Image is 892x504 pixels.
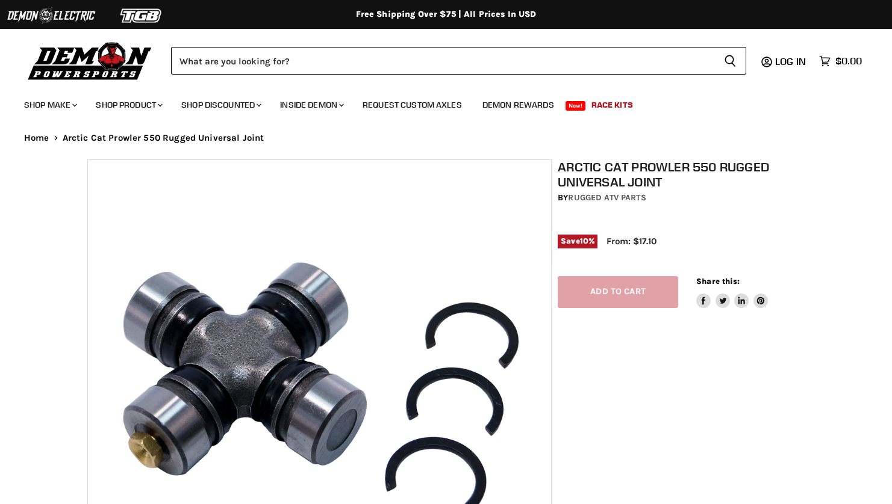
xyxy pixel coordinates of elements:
img: Demon Electric Logo 2 [6,4,96,27]
span: From: $17.10 [607,236,657,247]
img: TGB Logo 2 [96,4,187,27]
a: Demon Rewards [473,93,563,117]
span: Log in [775,55,806,67]
a: $0.00 [813,52,868,70]
form: Product [171,47,746,75]
aside: Share this: [696,276,768,308]
span: Arctic Cat Prowler 550 Rugged Universal Joint [63,133,264,143]
a: Shop Make [15,93,84,117]
span: New! [566,101,586,111]
a: Inside Demon [271,93,351,117]
button: Search [714,47,746,75]
span: $0.00 [835,55,862,67]
div: by [558,191,811,204]
a: Shop Discounted [172,93,269,117]
a: Request Custom Axles [354,93,471,117]
a: Rugged ATV Parts [568,192,646,203]
a: Log in [770,56,813,67]
span: Share this: [696,277,740,286]
h1: Arctic Cat Prowler 550 Rugged Universal Joint [558,159,811,189]
a: Shop Product [87,93,170,117]
a: Home [24,133,49,143]
img: Demon Powersports [24,39,156,82]
span: Save % [558,235,597,248]
input: Search [171,47,714,75]
ul: Main menu [15,88,859,117]
span: 10 [580,236,588,245]
a: Race Kits [582,93,642,117]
